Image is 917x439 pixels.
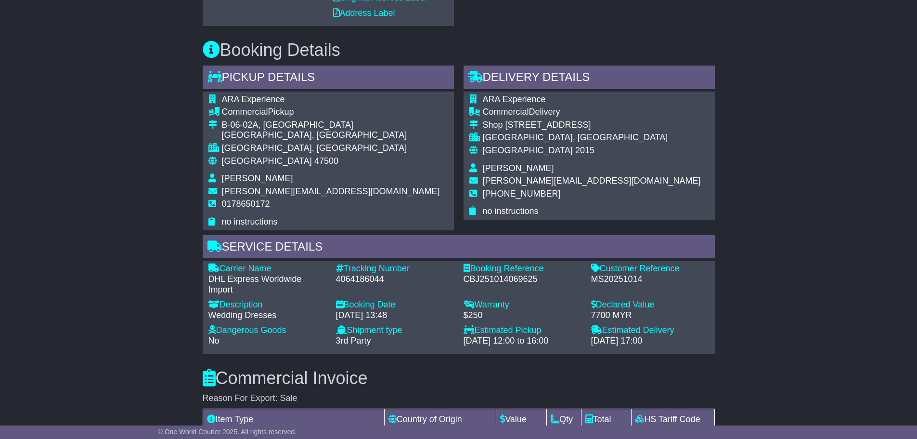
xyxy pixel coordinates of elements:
div: Customer Reference [591,264,709,274]
span: Commercial [222,107,268,117]
td: Item Type [203,409,384,430]
div: Shipment type [336,325,454,336]
div: [DATE] 13:48 [336,310,454,321]
div: Booking Reference [464,264,581,274]
div: Booking Date [336,300,454,310]
div: DHL Express Worldwide Import [208,274,326,295]
div: Estimated Delivery [591,325,709,336]
div: Estimated Pickup [464,325,581,336]
td: Qty [546,409,581,430]
span: [PERSON_NAME] [483,163,554,173]
div: [GEOGRAPHIC_DATA], [GEOGRAPHIC_DATA] [222,143,440,154]
span: ARA Experience [222,94,285,104]
div: [GEOGRAPHIC_DATA], [GEOGRAPHIC_DATA] [483,133,701,143]
div: Service Details [203,235,715,261]
div: Reason For Export: Sale [203,393,715,404]
span: [GEOGRAPHIC_DATA] [222,156,312,166]
div: Delivery Details [464,66,715,92]
div: Shop [STREET_ADDRESS] [483,120,701,131]
span: 2015 [575,146,594,155]
div: [DATE] 12:00 to 16:00 [464,336,581,346]
div: Tracking Number [336,264,454,274]
div: [GEOGRAPHIC_DATA], [GEOGRAPHIC_DATA] [222,130,440,141]
a: Address Label [333,8,395,18]
div: 7700 MYR [591,310,709,321]
td: Country of Origin [384,409,496,430]
td: Total [581,409,632,430]
span: [PERSON_NAME] [222,173,293,183]
td: HS Tariff Code [632,409,714,430]
div: Pickup [222,107,440,118]
div: Dangerous Goods [208,325,326,336]
td: Value [496,409,547,430]
h3: Commercial Invoice [203,369,715,388]
span: [GEOGRAPHIC_DATA] [483,146,573,155]
div: B-06-02A, [GEOGRAPHIC_DATA] [222,120,440,131]
span: [PHONE_NUMBER] [483,189,561,199]
span: no instructions [222,217,278,226]
span: No [208,336,220,346]
span: 0178650172 [222,199,270,209]
div: Warranty [464,300,581,310]
span: © One World Courier 2025. All rights reserved. [158,428,297,436]
span: [PERSON_NAME][EMAIL_ADDRESS][DOMAIN_NAME] [483,176,701,186]
div: Carrier Name [208,264,326,274]
div: Pickup Details [203,66,454,92]
span: 47500 [314,156,338,166]
div: Description [208,300,326,310]
div: MS20251014 [591,274,709,285]
div: Declared Value [591,300,709,310]
div: $250 [464,310,581,321]
span: 3rd Party [336,336,371,346]
span: [PERSON_NAME][EMAIL_ADDRESS][DOMAIN_NAME] [222,186,440,196]
div: Delivery [483,107,701,118]
div: 4064186044 [336,274,454,285]
span: ARA Experience [483,94,546,104]
h3: Booking Details [203,40,715,60]
span: Commercial [483,107,529,117]
span: no instructions [483,206,539,216]
div: [DATE] 17:00 [591,336,709,346]
div: CBJ251014069625 [464,274,581,285]
div: Wedding Dresses [208,310,326,321]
